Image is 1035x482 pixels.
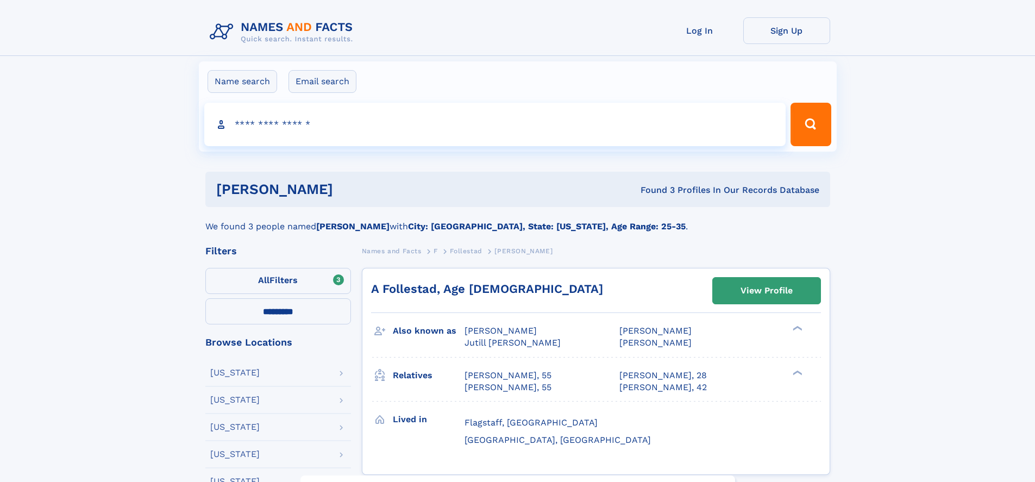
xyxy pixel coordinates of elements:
[465,325,537,336] span: [PERSON_NAME]
[741,278,793,303] div: View Profile
[743,17,830,44] a: Sign Up
[393,410,465,429] h3: Lived in
[619,325,692,336] span: [PERSON_NAME]
[791,103,831,146] button: Search Button
[205,268,351,294] label: Filters
[619,337,692,348] span: [PERSON_NAME]
[465,337,561,348] span: Jutill [PERSON_NAME]
[790,325,803,332] div: ❯
[393,366,465,385] h3: Relatives
[619,381,707,393] a: [PERSON_NAME], 42
[216,183,487,196] h1: [PERSON_NAME]
[487,184,819,196] div: Found 3 Profiles In Our Records Database
[619,370,707,381] a: [PERSON_NAME], 28
[434,247,438,255] span: F
[450,244,482,258] a: Follestad
[205,337,351,347] div: Browse Locations
[465,370,551,381] a: [PERSON_NAME], 55
[465,435,651,445] span: [GEOGRAPHIC_DATA], [GEOGRAPHIC_DATA]
[362,244,422,258] a: Names and Facts
[210,368,260,377] div: [US_STATE]
[316,221,390,231] b: [PERSON_NAME]
[205,246,351,256] div: Filters
[465,381,551,393] a: [PERSON_NAME], 55
[656,17,743,44] a: Log In
[210,396,260,404] div: [US_STATE]
[713,278,820,304] a: View Profile
[205,207,830,233] div: We found 3 people named with .
[408,221,686,231] b: City: [GEOGRAPHIC_DATA], State: [US_STATE], Age Range: 25-35
[465,417,598,428] span: Flagstaff, [GEOGRAPHIC_DATA]
[205,17,362,47] img: Logo Names and Facts
[371,282,603,296] a: A Follestad, Age [DEMOGRAPHIC_DATA]
[258,275,269,285] span: All
[450,247,482,255] span: Follestad
[494,247,553,255] span: [PERSON_NAME]
[790,369,803,376] div: ❯
[210,450,260,459] div: [US_STATE]
[393,322,465,340] h3: Also known as
[288,70,356,93] label: Email search
[434,244,438,258] a: F
[204,103,786,146] input: search input
[210,423,260,431] div: [US_STATE]
[208,70,277,93] label: Name search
